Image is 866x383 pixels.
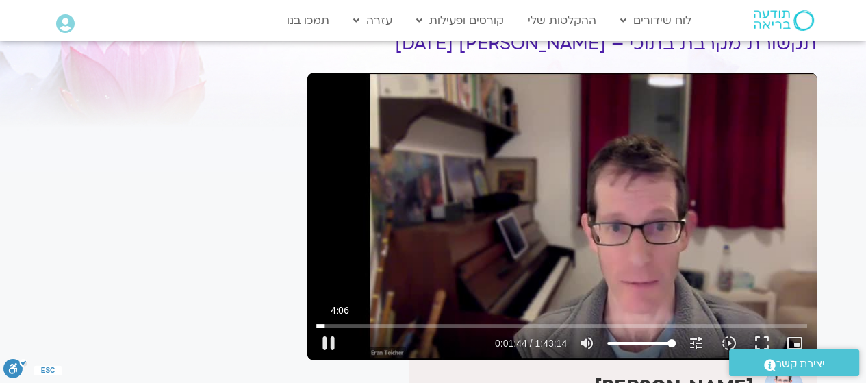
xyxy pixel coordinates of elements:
[729,349,859,376] a: יצירת קשר
[346,8,399,34] a: עזרה
[613,8,698,34] a: לוח שידורים
[280,8,336,34] a: תמכו בנו
[776,355,825,373] span: יצירת קשר
[307,34,817,54] h1: תקשורת מקרבת בתוכי – [PERSON_NAME] [DATE]
[754,10,814,31] img: תודעה בריאה
[409,8,511,34] a: קורסים ופעילות
[521,8,603,34] a: ההקלטות שלי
